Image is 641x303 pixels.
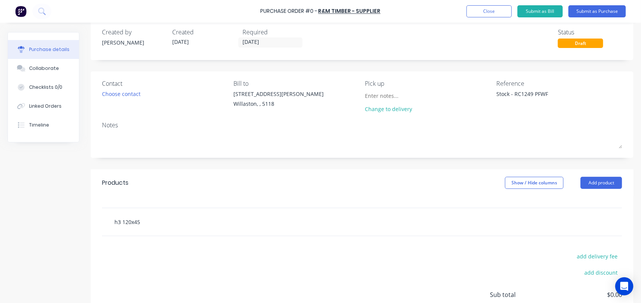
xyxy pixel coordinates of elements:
[102,178,128,187] div: Products
[29,65,59,72] div: Collaborate
[547,290,622,299] span: $0.00
[365,90,434,101] input: Enter notes...
[490,290,547,299] span: Sub total
[568,5,626,17] button: Submit as Purchase
[102,28,166,37] div: Created by
[242,28,307,37] div: Required
[496,90,591,107] textarea: Stock - RC1249 PFWF
[102,79,228,88] div: Contact
[29,103,62,110] div: Linked Orders
[15,6,26,17] img: Factory
[233,79,359,88] div: Bill to
[172,28,236,37] div: Created
[102,39,166,46] div: [PERSON_NAME]
[496,79,622,88] div: Reference
[558,39,603,48] div: Draft
[581,177,622,189] button: Add product
[29,46,70,53] div: Purchase details
[102,90,141,98] div: Choose contact
[8,78,79,97] button: Checklists 0/0
[505,177,564,189] button: Show / Hide columns
[8,59,79,78] button: Collaborate
[114,214,265,229] input: Start typing to add a product...
[8,116,79,134] button: Timeline
[261,8,318,15] div: Purchase Order #0 -
[580,267,622,277] button: add discount
[29,122,49,128] div: Timeline
[102,121,622,130] div: Notes
[573,251,622,261] button: add delivery fee
[8,40,79,59] button: Purchase details
[29,84,62,91] div: Checklists 0/0
[233,100,324,108] div: Willaston, , 5118
[365,105,434,113] div: Change to delivery
[466,5,512,17] button: Close
[365,79,491,88] div: Pick up
[558,28,622,37] div: Status
[517,5,563,17] button: Submit as Bill
[318,8,381,15] a: R&M Timber - Supplier
[233,90,324,98] div: [STREET_ADDRESS][PERSON_NAME]
[615,277,633,295] div: Open Intercom Messenger
[8,97,79,116] button: Linked Orders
